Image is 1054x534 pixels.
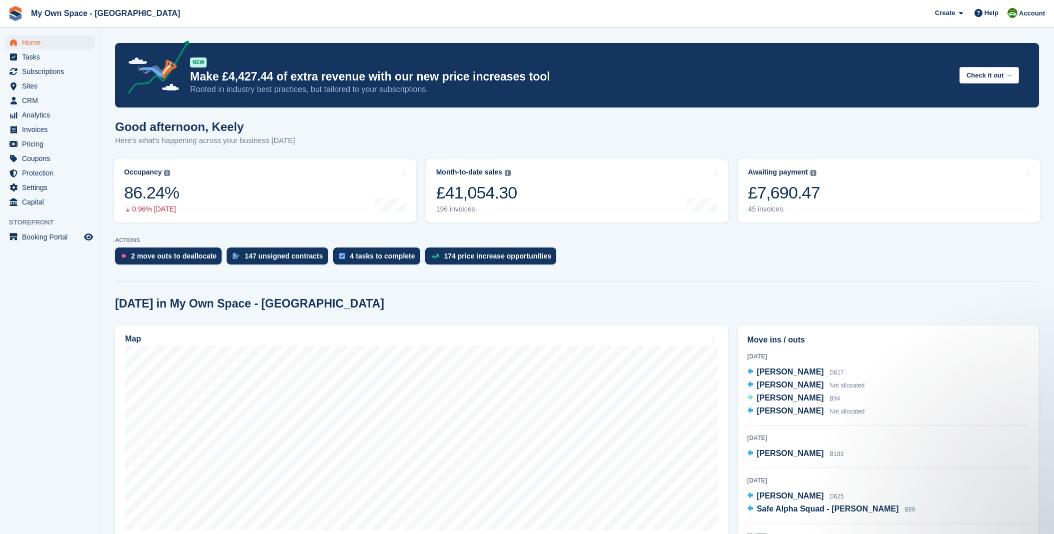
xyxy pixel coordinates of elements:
[757,393,824,402] span: [PERSON_NAME]
[5,79,95,93] a: menu
[810,170,816,176] img: icon-info-grey-7440780725fd019a000dd9b08b2336e03edf1995a4989e88bcd33f0948082b44.svg
[124,205,179,213] div: 0.96% [DATE]
[1007,8,1017,18] img: Keely
[5,50,95,64] a: menu
[505,170,511,176] img: icon-info-grey-7440780725fd019a000dd9b08b2336e03edf1995a4989e88bcd33f0948082b44.svg
[5,166,95,180] a: menu
[190,57,207,67] div: NEW
[115,247,227,269] a: 2 move outs to deallocate
[444,252,552,260] div: 174 price increase opportunities
[829,408,864,415] span: Not allocated
[935,8,955,18] span: Create
[22,122,82,136] span: Invoices
[959,67,1019,83] button: Check it out →
[757,504,899,513] span: Safe Alpha Squad - [PERSON_NAME]
[829,382,864,389] span: Not allocated
[124,182,179,203] div: 86.24%
[22,35,82,49] span: Home
[83,231,95,243] a: Preview store
[115,120,295,133] h1: Good afternoon, Keely
[245,252,323,260] div: 147 unsigned contracts
[829,450,843,457] span: B103
[164,170,170,176] img: icon-info-grey-7440780725fd019a000dd9b08b2336e03edf1995a4989e88bcd33f0948082b44.svg
[5,137,95,151] a: menu
[22,166,82,180] span: Protection
[121,253,126,259] img: move_outs_to_deallocate_icon-f764333ba52eb49d3ac5e1228854f67142a1ed5810a6f6cc68b1a99e826820c5.svg
[5,122,95,136] a: menu
[425,247,562,269] a: 174 price increase opportunities
[747,379,865,392] a: [PERSON_NAME] Not allocated
[5,35,95,49] a: menu
[757,367,824,376] span: [PERSON_NAME]
[747,334,1029,346] h2: Move ins / outs
[120,40,190,97] img: price-adjustments-announcement-icon-8257ccfd72463d97f412b2fc003d46551f7dbcb40ab6d574587a9cd5c0d94...
[748,168,808,176] div: Awaiting payment
[984,8,998,18] span: Help
[747,405,865,418] a: [PERSON_NAME] Not allocated
[1019,8,1045,18] span: Account
[22,180,82,194] span: Settings
[114,159,416,222] a: Occupancy 86.24% 0.96% [DATE]
[738,159,1040,222] a: Awaiting payment £7,690.47 45 invoices
[22,108,82,122] span: Analytics
[436,168,502,176] div: Month-to-date sales
[829,369,844,376] span: D617
[747,490,844,503] a: [PERSON_NAME] D625
[22,79,82,93] span: Sites
[131,252,217,260] div: 2 move outs to deallocate
[5,151,95,165] a: menu
[22,64,82,78] span: Subscriptions
[27,5,184,21] a: My Own Space - [GEOGRAPHIC_DATA]
[233,253,240,259] img: contract_signature_icon-13c848040528278c33f63329250d36e43548de30e8caae1d1a13099fd9432cc5.svg
[757,406,824,415] span: [PERSON_NAME]
[5,108,95,122] a: menu
[747,366,844,379] a: [PERSON_NAME] D617
[115,135,295,146] p: Here's what's happening across your business [DATE]
[829,493,844,500] span: D625
[339,253,345,259] img: task-75834270c22a3079a89374b754ae025e5fb1db73e45f91037f5363f120a921f8.svg
[125,334,141,343] h2: Map
[747,433,1029,442] div: [DATE]
[9,217,100,227] span: Storefront
[5,93,95,107] a: menu
[431,254,439,258] img: price_increase_opportunities-93ffe204e8149a01c8c9dc8f82e8f89637d9d84a8eef4429ea346261dce0b2c0.svg
[426,159,728,222] a: Month-to-date sales £41,054.30 196 invoices
[747,392,840,405] a: [PERSON_NAME] B94
[747,503,915,516] a: Safe Alpha Squad - [PERSON_NAME] B89
[22,50,82,64] span: Tasks
[5,195,95,209] a: menu
[904,506,915,513] span: B89
[22,137,82,151] span: Pricing
[747,476,1029,485] div: [DATE]
[22,195,82,209] span: Capital
[190,84,951,95] p: Rooted in industry best practices, but tailored to your subscriptions.
[124,168,162,176] div: Occupancy
[8,6,23,21] img: stora-icon-8386f47178a22dfd0bd8f6a31ec36ba5ce8667c1dd55bd0f319d3a0aa187defe.svg
[748,182,820,203] div: £7,690.47
[333,247,425,269] a: 4 tasks to complete
[747,447,844,460] a: [PERSON_NAME] B103
[5,64,95,78] a: menu
[5,180,95,194] a: menu
[115,237,1039,243] p: ACTIONS
[190,69,951,84] p: Make £4,427.44 of extra revenue with our new price increases tool
[350,252,415,260] div: 4 tasks to complete
[115,297,384,310] h2: [DATE] in My Own Space - [GEOGRAPHIC_DATA]
[22,93,82,107] span: CRM
[227,247,333,269] a: 147 unsigned contracts
[829,395,840,402] span: B94
[757,380,824,389] span: [PERSON_NAME]
[5,230,95,244] a: menu
[22,230,82,244] span: Booking Portal
[747,352,1029,361] div: [DATE]
[757,449,824,457] span: [PERSON_NAME]
[22,151,82,165] span: Coupons
[436,205,517,213] div: 196 invoices
[436,182,517,203] div: £41,054.30
[757,491,824,500] span: [PERSON_NAME]
[748,205,820,213] div: 45 invoices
